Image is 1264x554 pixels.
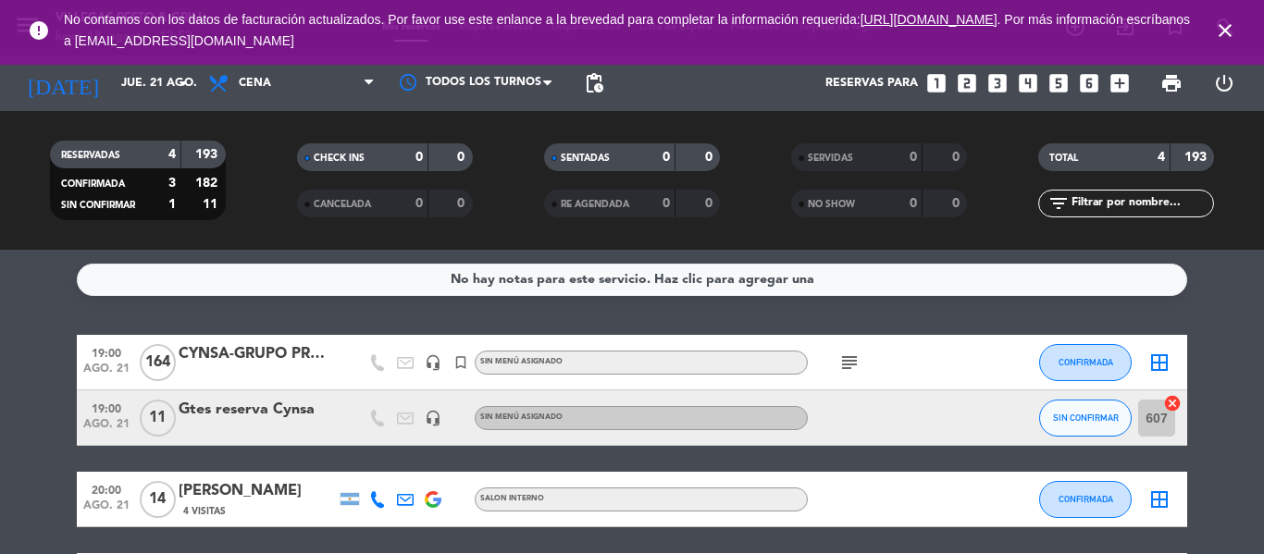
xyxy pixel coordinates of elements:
strong: 11 [203,198,221,211]
button: CONFIRMADA [1039,344,1132,381]
span: NO SHOW [808,200,855,209]
i: headset_mic [425,354,441,371]
span: CONFIRMADA [61,179,125,189]
span: ago. 21 [83,499,130,521]
div: No hay notas para este servicio. Haz clic para agregar una [451,269,814,290]
span: CANCELADA [314,200,371,209]
span: Reservas para [825,77,918,90]
span: 164 [140,344,176,381]
i: looks_one [924,71,948,95]
i: border_all [1148,351,1171,374]
button: SIN CONFIRMAR [1039,400,1132,437]
span: 14 [140,481,176,518]
strong: 0 [457,151,468,164]
a: [URL][DOMAIN_NAME] [861,12,998,27]
div: CYNSA-GRUPO PROCAPS [179,342,336,366]
strong: 0 [415,151,423,164]
strong: 193 [1184,151,1210,164]
i: looks_two [955,71,979,95]
strong: 0 [663,151,670,164]
span: SENTADAS [561,154,610,163]
strong: 4 [1158,151,1165,164]
div: [PERSON_NAME] [179,479,336,503]
strong: 0 [952,151,963,164]
i: power_settings_new [1213,72,1235,94]
i: close [1214,19,1236,42]
span: SIN CONFIRMAR [61,201,135,210]
i: error [28,19,50,42]
span: 11 [140,400,176,437]
strong: 1 [168,198,176,211]
i: looks_4 [1016,71,1040,95]
i: looks_6 [1077,71,1101,95]
span: print [1160,72,1183,94]
strong: 4 [168,148,176,161]
i: headset_mic [425,410,441,426]
span: SALON INTERNO [480,495,544,502]
strong: 0 [663,197,670,210]
a: . Por más información escríbanos a [EMAIL_ADDRESS][DOMAIN_NAME] [64,12,1190,48]
strong: 0 [457,197,468,210]
div: LOG OUT [1197,55,1250,111]
img: google-logo.png [425,491,441,508]
i: cancel [1163,394,1182,412]
strong: 0 [705,197,716,210]
span: CONFIRMADA [1059,357,1113,367]
span: Sin menú asignado [480,413,563,421]
span: pending_actions [583,72,605,94]
strong: 3 [168,177,176,190]
span: RESERVADAS [61,151,120,160]
span: No contamos con los datos de facturación actualizados. Por favor use este enlance a la brevedad p... [64,12,1190,48]
strong: 0 [910,151,917,164]
span: 4 Visitas [183,504,226,519]
strong: 0 [910,197,917,210]
span: 19:00 [83,341,130,363]
span: ago. 21 [83,363,130,384]
i: add_box [1108,71,1132,95]
span: 19:00 [83,397,130,418]
span: ago. 21 [83,418,130,439]
i: filter_list [1047,192,1070,215]
i: border_all [1148,488,1171,511]
span: TOTAL [1049,154,1078,163]
span: Cena [239,77,271,90]
span: Sin menú asignado [480,358,563,365]
strong: 182 [195,177,221,190]
strong: 0 [705,151,716,164]
strong: 193 [195,148,221,161]
span: SERVIDAS [808,154,853,163]
strong: 0 [952,197,963,210]
div: Gtes reserva Cynsa [179,398,336,422]
i: [DATE] [14,63,112,104]
button: CONFIRMADA [1039,481,1132,518]
span: 20:00 [83,478,130,499]
span: SIN CONFIRMAR [1053,412,1119,423]
strong: 0 [415,197,423,210]
span: CONFIRMADA [1059,494,1113,504]
i: looks_5 [1047,71,1071,95]
i: turned_in_not [452,354,469,371]
input: Filtrar por nombre... [1070,193,1213,214]
span: RE AGENDADA [561,200,629,209]
i: looks_3 [985,71,1010,95]
span: CHECK INS [314,154,365,163]
i: arrow_drop_down [172,72,194,94]
i: subject [838,351,861,374]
